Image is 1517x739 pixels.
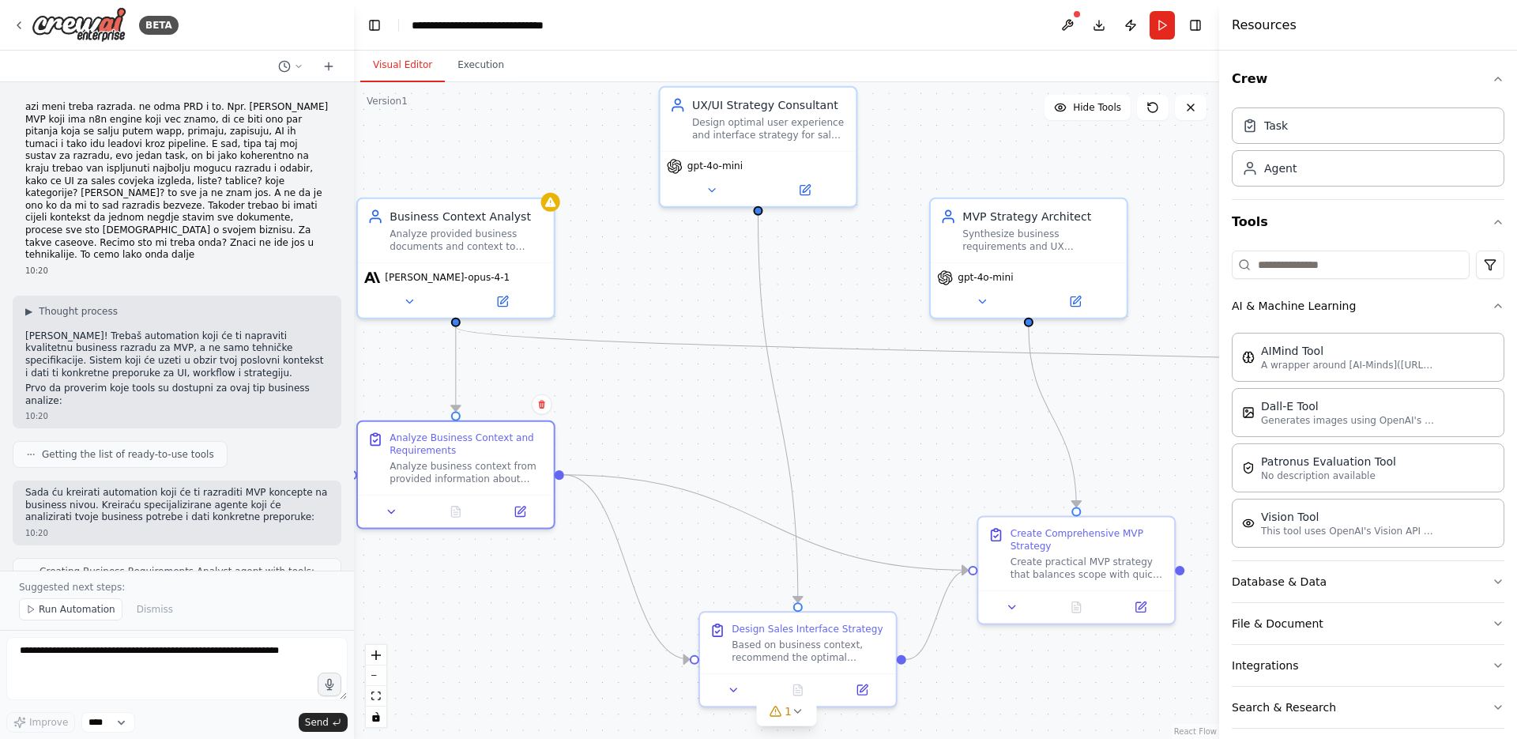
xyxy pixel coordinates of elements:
[360,49,445,82] button: Visual Editor
[137,603,173,616] span: Dismiss
[366,645,386,727] div: React Flow controls
[1073,101,1121,114] span: Hide Tools
[962,209,1116,224] div: MVP Strategy Architect
[448,327,464,412] g: Edge from 7bd5eec0-3486-4540-b637-55f60d63fbf4 to 27949b5c-cd6e-4338-b149-ce575d785efa
[366,686,386,707] button: fit view
[385,271,510,284] span: [PERSON_NAME]-opus-4-1
[25,330,329,379] p: [PERSON_NAME]! Trebaš automation koji će ti napraviti kvalitetnu business razradu za MVP, a ne sa...
[1242,462,1255,474] img: PatronusEvalTool
[305,716,329,729] span: Send
[366,707,386,727] button: toggle interactivity
[962,228,1116,253] div: Synthesize business requirements and UX recommendations to create a comprehensive MVP strategy fo...
[316,57,341,76] button: Start a new chat
[1232,326,1504,560] div: AI & Machine Learning
[1242,406,1255,419] img: DallETool
[759,181,849,200] button: Open in side panel
[1261,414,1435,427] p: Generates images using OpenAI's Dall-E model.
[1261,525,1435,537] p: This tool uses OpenAI's Vision API to describe the contents of an image.
[785,703,792,719] span: 1
[906,562,969,667] g: Edge from 04eb4eb9-5323-433e-8832-141fe84fb428 to 2df3b20b-f206-4eed-bc8d-51de340cadf4
[764,681,831,699] button: No output available
[698,611,898,707] div: Design Sales Interface StrategyBased on business context, recommend the optimal interface approac...
[1242,351,1255,364] img: AIMindTool
[1261,509,1435,525] div: Vision Tool
[390,432,544,457] div: Analyze Business Context and Requirements
[1011,527,1165,552] div: Create Comprehensive MVP Strategy
[750,216,805,602] g: Edge from fbc0ccd6-28e8-461e-8a91-b90c04c4cc12 to 04eb4eb9-5323-433e-8832-141fe84fb428
[363,14,386,36] button: Hide left sidebar
[1030,292,1120,311] button: Open in side panel
[19,581,335,594] p: Suggested next steps:
[659,86,858,208] div: UX/UI Strategy ConsultantDesign optimal user experience and interface strategy for sales teams ma...
[366,645,386,665] button: zoom in
[39,305,118,318] span: Thought process
[1021,327,1085,507] g: Edge from 3d624671-b4f3-4653-9b01-21dd4102e45d to 2df3b20b-f206-4eed-bc8d-51de340cadf4
[457,292,548,311] button: Open in side panel
[1232,57,1504,101] button: Crew
[1232,603,1504,644] button: File & Document
[692,97,846,113] div: UX/UI Strategy Consultant
[19,598,122,620] button: Run Automation
[687,160,743,172] span: gpt-4o-mini
[1242,517,1255,530] img: VisionTool
[25,265,329,277] div: 10:20
[25,410,329,422] div: 10:20
[25,305,32,318] span: ▶
[834,681,889,699] button: Open in side panel
[25,527,329,539] div: 10:20
[1232,687,1504,728] button: Search & Research
[367,95,408,107] div: Version 1
[445,49,517,82] button: Execution
[564,467,690,668] g: Edge from 27949b5c-cd6e-4338-b149-ce575d785efa to 04eb4eb9-5323-433e-8832-141fe84fb428
[299,713,348,732] button: Send
[40,565,328,590] span: Creating Business Requirements Analyst agent with tools: Read website content
[1232,285,1504,326] button: AI & Machine Learning
[1232,200,1504,244] button: Tools
[129,598,181,620] button: Dismiss
[25,383,329,407] p: Prvo da proverim koje tools su dostupni za ovaj tip business analize:
[532,394,552,415] button: Delete node
[139,16,179,35] div: BETA
[1174,727,1217,736] a: React Flow attribution
[1264,118,1288,134] div: Task
[390,228,544,253] div: Analyze provided business documents and context to create detailed requirements for {project_desc...
[390,209,544,224] div: Business Context Analyst
[1011,556,1165,581] div: Create practical MVP strategy that balances scope with quick delivery for {project_description}. ...
[1232,561,1504,602] button: Database & Data
[32,7,126,43] img: Logo
[390,460,544,485] div: Analyze business context from provided information about {project_description}. If business docum...
[1043,598,1110,616] button: No output available
[6,712,75,733] button: Improve
[25,305,118,318] button: ▶Thought process
[692,116,846,141] div: Design optimal user experience and interface strategy for sales teams managing {project_descripti...
[492,502,547,521] button: Open in side panel
[412,17,544,33] nav: breadcrumb
[977,515,1176,624] div: Create Comprehensive MVP StrategyCreate practical MVP strategy that balances scope with quick del...
[25,487,329,524] p: Sada ću kreirati automation koji će ti razraditi MVP koncepte na business nivou. Kreiraću specija...
[1232,101,1504,199] div: Crew
[564,467,969,579] g: Edge from 27949b5c-cd6e-4338-b149-ce575d785efa to 2df3b20b-f206-4eed-bc8d-51de340cadf4
[29,716,68,729] span: Improve
[732,622,883,635] div: Design Sales Interface Strategy
[422,502,489,521] button: No output available
[1232,16,1297,35] h4: Resources
[39,603,115,616] span: Run Automation
[756,697,817,726] button: 1
[1261,343,1435,359] div: AIMind Tool
[1232,645,1504,686] button: Integrations
[1261,359,1435,371] p: A wrapper around [AI-Minds]([URL][DOMAIN_NAME]). Useful for when you need answers to questions fr...
[272,57,310,76] button: Switch to previous chat
[356,198,555,319] div: Business Context AnalystAnalyze provided business documents and context to create detailed requir...
[318,673,341,696] button: Click to speak your automation idea
[1045,95,1131,120] button: Hide Tools
[366,665,386,686] button: zoom out
[958,271,1013,284] span: gpt-4o-mini
[1261,469,1396,482] p: No description available
[929,198,1128,319] div: MVP Strategy ArchitectSynthesize business requirements and UX recommendations to create a compreh...
[732,639,886,664] div: Based on business context, recommend the optimal interface approach for managing WhatsApp leads t...
[1113,598,1168,616] button: Open in side panel
[356,420,555,530] div: Analyze Business Context and RequirementsAnalyze business context from provided information about...
[1261,454,1396,469] div: Patronus Evaluation Tool
[1261,398,1435,414] div: Dall-E Tool
[25,101,329,262] p: azi meni treba razrada. ne odma PRD i to. Npr. [PERSON_NAME] MVP koji ima n8n engine koji vec zna...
